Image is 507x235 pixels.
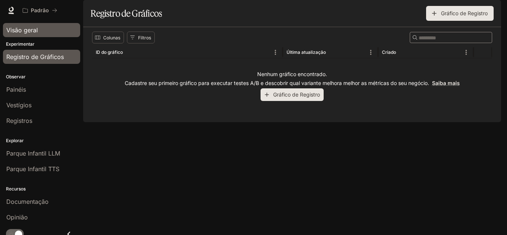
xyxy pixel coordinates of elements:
[92,32,124,43] button: Selecionar colunas
[461,47,472,58] button: Menu
[127,32,155,43] button: Mostrar filtros
[273,91,320,98] font: Gráfico de Registro
[257,71,327,77] font: Nenhum gráfico encontrado.
[432,80,460,86] a: Saiba mais
[397,47,408,58] button: Organizar
[270,47,281,58] button: Menu
[410,32,492,43] div: Procurar
[31,7,49,13] font: Padrão
[125,80,429,86] font: Cadastre seu primeiro gráfico para executar testes A/B e descobrir qual variante melhora melhor a...
[426,6,494,21] button: Gráfico de Registro
[96,49,123,55] font: ID do gráfico
[103,35,120,40] font: Colunas
[19,3,60,18] button: Todos os espaços de trabalho
[91,8,162,19] font: Registro de Gráficos
[327,47,338,58] button: Organizar
[138,35,151,40] font: Filtros
[287,49,326,55] font: Última atualização
[365,47,376,58] button: Menu
[441,10,488,16] font: Gráfico de Registro
[124,47,135,58] button: Organizar
[261,88,324,101] button: Gráfico de Registro
[382,49,396,55] font: Criado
